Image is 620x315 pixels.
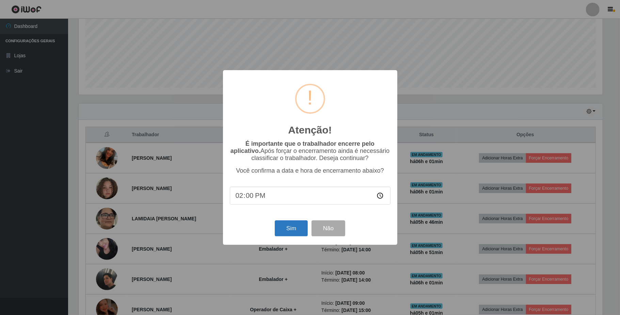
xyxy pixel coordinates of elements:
[312,220,345,236] button: Não
[288,124,332,136] h2: Atenção!
[230,140,391,162] p: Após forçar o encerramento ainda é necessário classificar o trabalhador. Deseja continuar?
[230,140,375,154] b: É importante que o trabalhador encerre pelo aplicativo.
[230,167,391,174] p: Você confirma a data e hora de encerramento abaixo?
[275,220,308,236] button: Sim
